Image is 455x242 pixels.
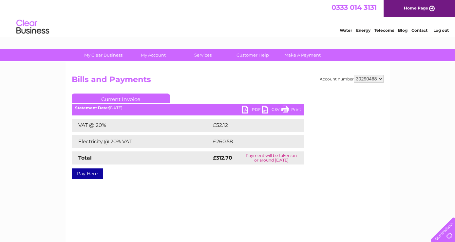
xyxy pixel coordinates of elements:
[75,105,109,110] b: Statement Date:
[433,28,449,33] a: Log out
[226,49,280,61] a: Customer Help
[72,94,170,103] a: Current Invoice
[211,119,290,132] td: £52.12
[176,49,230,61] a: Services
[72,168,103,179] a: Pay Here
[72,75,384,87] h2: Bills and Payments
[16,17,49,37] img: logo.png
[78,155,92,161] strong: Total
[281,106,301,115] a: Print
[275,49,330,61] a: Make A Payment
[262,106,281,115] a: CSV
[356,28,370,33] a: Energy
[320,75,384,83] div: Account number
[211,135,293,148] td: £260.58
[126,49,180,61] a: My Account
[73,4,383,32] div: Clear Business is a trading name of Verastar Limited (registered in [GEOGRAPHIC_DATA] No. 3667643...
[76,49,130,61] a: My Clear Business
[398,28,408,33] a: Blog
[242,106,262,115] a: PDF
[72,119,211,132] td: VAT @ 20%
[238,151,304,164] td: Payment will be taken on or around [DATE]
[411,28,427,33] a: Contact
[213,155,232,161] strong: £312.70
[72,135,211,148] td: Electricity @ 20% VAT
[374,28,394,33] a: Telecoms
[72,106,304,110] div: [DATE]
[332,3,377,11] a: 0333 014 3131
[340,28,352,33] a: Water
